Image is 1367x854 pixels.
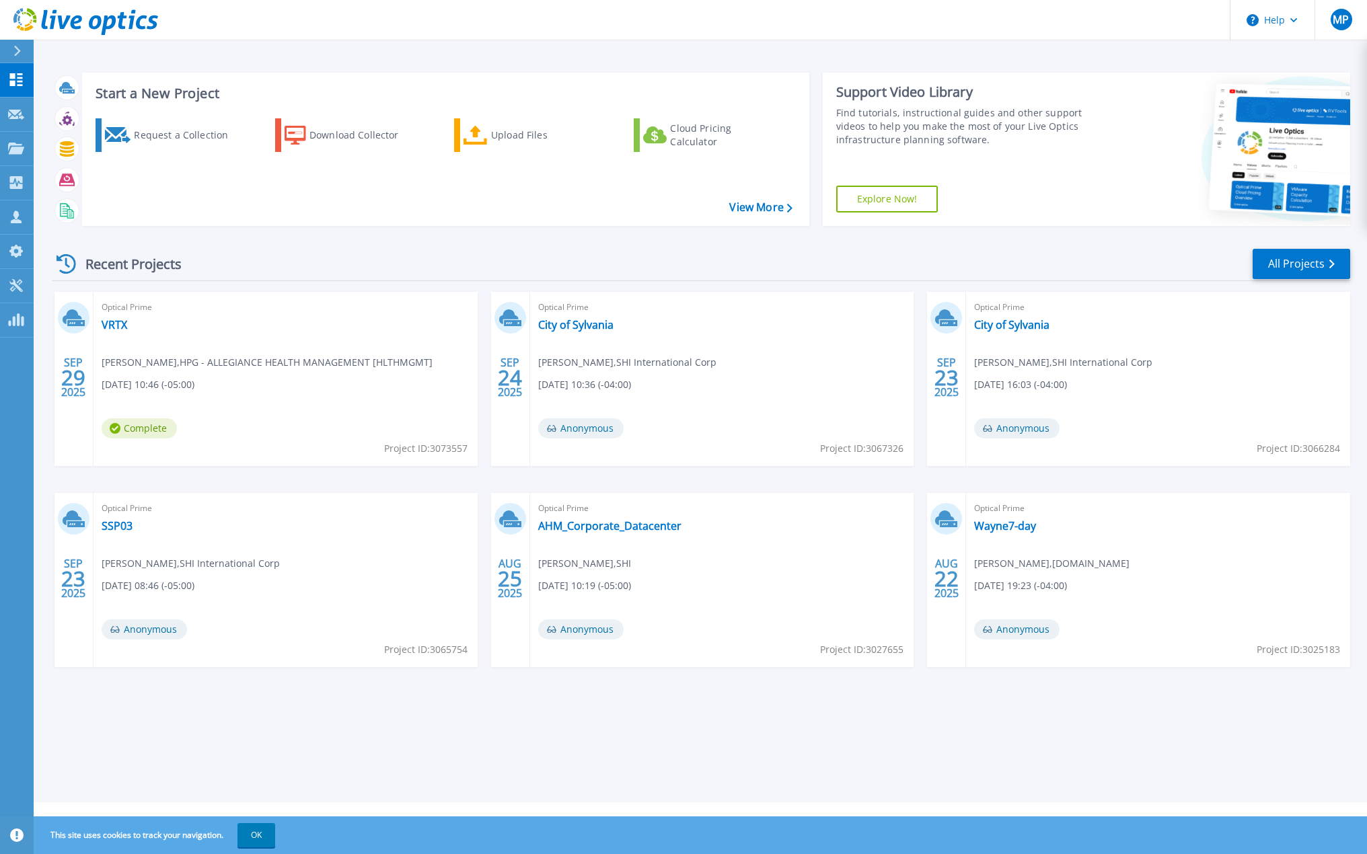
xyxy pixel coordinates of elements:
span: This site uses cookies to track your navigation. [37,823,275,847]
span: [DATE] 10:36 (-04:00) [538,377,631,392]
div: Download Collector [309,122,417,149]
span: [PERSON_NAME] , [DOMAIN_NAME] [974,556,1130,571]
span: Project ID: 3067326 [820,441,903,456]
a: City of Sylvania [538,318,614,332]
div: SEP 2025 [934,353,959,402]
h3: Start a New Project [96,86,792,101]
span: Project ID: 3025183 [1257,642,1340,657]
div: Cloud Pricing Calculator [670,122,778,149]
span: [PERSON_NAME] , HPG - ALLEGIANCE HEALTH MANAGEMENT [HLTHMGMT] [102,355,433,370]
a: City of Sylvania [974,318,1049,332]
span: [DATE] 10:46 (-05:00) [102,377,194,392]
span: Project ID: 3027655 [820,642,903,657]
a: SSP03 [102,519,133,533]
span: Optical Prime [102,300,470,315]
span: Optical Prime [102,501,470,516]
span: Anonymous [538,619,624,639]
span: [PERSON_NAME] , SHI International Corp [102,556,280,571]
span: MP [1333,14,1349,25]
span: [PERSON_NAME] , SHI International Corp [538,355,716,370]
span: Project ID: 3073557 [384,441,468,456]
div: SEP 2025 [61,554,86,603]
a: Cloud Pricing Calculator [634,118,784,152]
div: Recent Projects [52,247,200,280]
span: 22 [934,573,959,584]
span: Project ID: 3065754 [384,642,468,657]
span: Optical Prime [538,300,906,315]
div: SEP 2025 [61,353,86,402]
span: [DATE] 19:23 (-04:00) [974,578,1067,593]
span: [DATE] 16:03 (-04:00) [974,377,1067,392]
span: Anonymous [102,619,187,639]
span: 29 [61,372,85,383]
span: [DATE] 08:46 (-05:00) [102,578,194,593]
span: Project ID: 3066284 [1257,441,1340,456]
span: 25 [498,573,522,584]
div: Find tutorials, instructional guides and other support videos to help you make the most of your L... [836,106,1106,147]
a: VRTX [102,318,127,332]
a: Download Collector [275,118,425,152]
span: Optical Prime [538,501,906,516]
span: Optical Prime [974,501,1342,516]
div: AUG 2025 [934,554,959,603]
span: [PERSON_NAME] , SHI International Corp [974,355,1152,370]
button: OK [237,823,275,847]
span: [PERSON_NAME] , SHI [538,556,631,571]
span: 23 [934,372,959,383]
span: 24 [498,372,522,383]
span: Anonymous [538,418,624,438]
div: Support Video Library [836,83,1106,101]
a: All Projects [1253,249,1350,279]
a: AHM_Corporate_Datacenter [538,519,681,533]
span: [DATE] 10:19 (-05:00) [538,578,631,593]
span: 23 [61,573,85,584]
span: Complete [102,418,177,438]
span: Anonymous [974,418,1060,438]
a: Explore Now! [836,186,938,212]
a: View More [729,201,792,214]
a: Request a Collection [96,118,246,152]
div: AUG 2025 [497,554,523,603]
span: Optical Prime [974,300,1342,315]
div: SEP 2025 [497,353,523,402]
a: Wayne7-day [974,519,1036,533]
a: Upload Files [454,118,604,152]
div: Upload Files [491,122,599,149]
span: Anonymous [974,619,1060,639]
div: Request a Collection [134,122,242,149]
